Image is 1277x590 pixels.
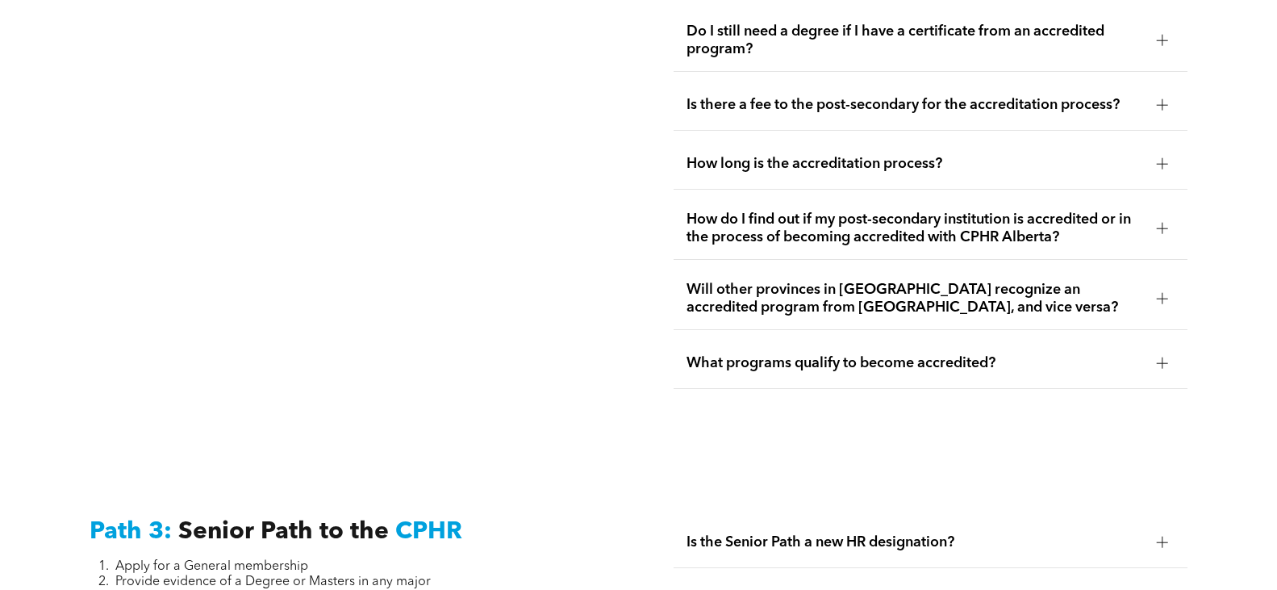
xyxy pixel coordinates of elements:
[395,520,462,544] span: CPHR
[90,520,172,544] span: Path 3:
[686,534,1144,551] span: Is the Senior Path a new HR designation?
[115,560,308,573] span: Apply for a General membership
[686,155,1144,173] span: How long is the accreditation process?
[115,575,431,588] span: Provide evidence of a Degree or Masters in any major
[686,211,1144,246] span: How do I find out if my post-secondary institution is accredited or in the process of becoming ac...
[686,23,1144,58] span: Do I still need a degree if I have a certificate from an accredited program?
[686,281,1144,316] span: Will other provinces in [GEOGRAPHIC_DATA] recognize an accredited program from [GEOGRAPHIC_DATA],...
[686,354,1144,372] span: What programs qualify to become accredited?
[178,520,389,544] span: Senior Path to the
[686,96,1144,114] span: Is there a fee to the post-secondary for the accreditation process?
